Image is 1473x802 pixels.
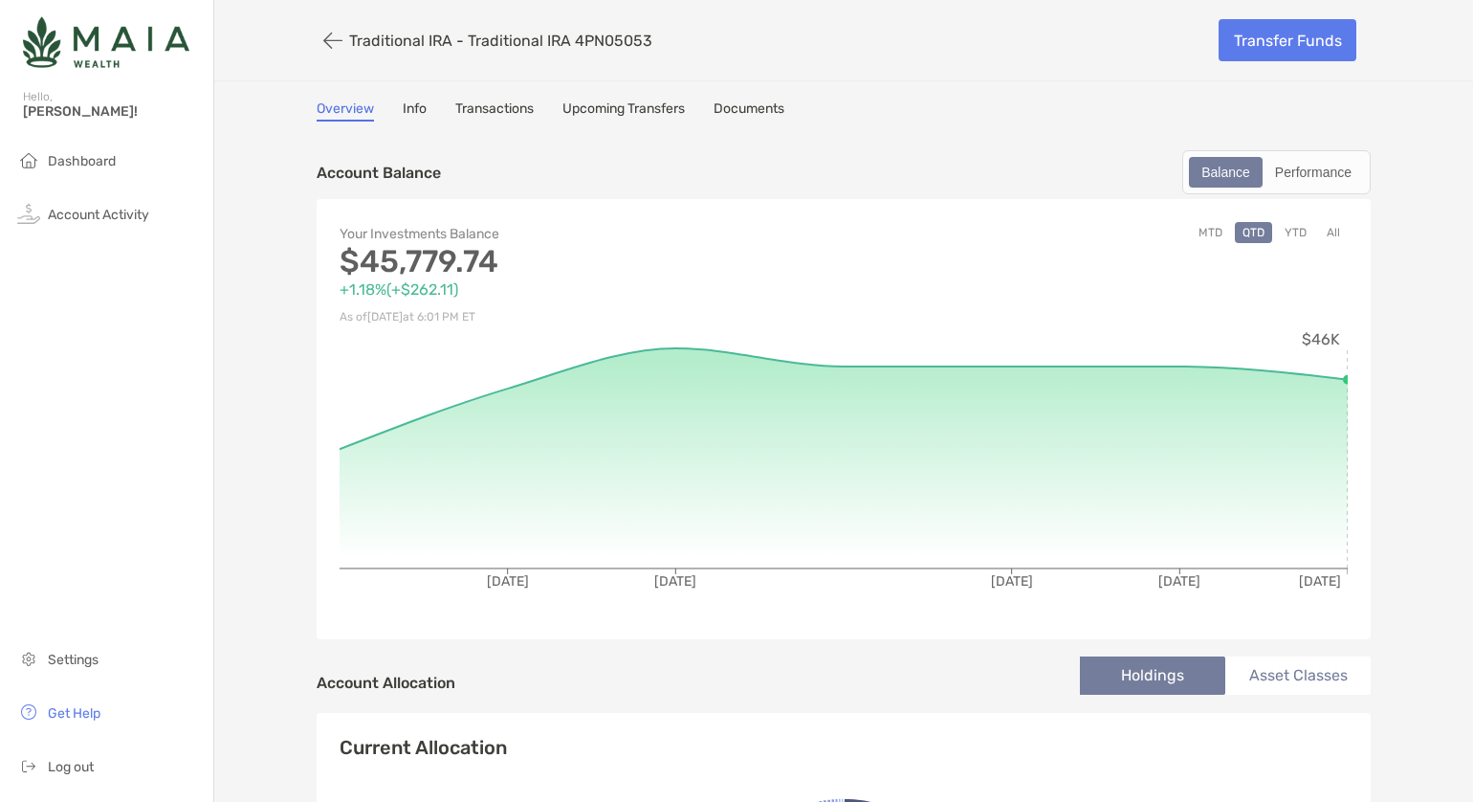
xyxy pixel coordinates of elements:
a: Upcoming Transfers [562,100,685,122]
img: logout icon [17,754,40,777]
a: Transfer Funds [1219,19,1356,61]
span: Get Help [48,705,100,722]
span: Log out [48,759,94,775]
li: Asset Classes [1225,657,1371,695]
a: Info [403,100,427,122]
div: Performance [1264,159,1362,186]
button: QTD [1235,222,1272,243]
tspan: [DATE] [654,573,696,590]
div: segmented control [1182,150,1371,194]
p: +1.18% ( +$262.11 ) [340,278,844,301]
tspan: [DATE] [1299,573,1341,590]
button: YTD [1277,222,1314,243]
tspan: $46K [1302,330,1340,348]
a: Overview [317,100,374,122]
img: household icon [17,148,40,171]
img: Zoe Logo [23,8,189,77]
p: Account Balance [317,161,441,185]
img: get-help icon [17,701,40,724]
li: Holdings [1080,657,1225,695]
button: MTD [1191,222,1230,243]
span: Account Activity [48,207,149,223]
tspan: [DATE] [1158,573,1200,590]
img: settings icon [17,647,40,670]
p: Your Investments Balance [340,222,844,246]
h4: Account Allocation [317,674,455,692]
span: [PERSON_NAME]! [23,103,202,120]
tspan: [DATE] [991,573,1033,590]
p: Traditional IRA - Traditional IRA 4PN05053 [349,32,652,50]
a: Documents [714,100,784,122]
p: As of [DATE] at 6:01 PM ET [340,305,844,329]
a: Transactions [455,100,534,122]
button: All [1319,222,1348,243]
img: activity icon [17,202,40,225]
div: Balance [1191,159,1261,186]
span: Settings [48,652,99,668]
span: Dashboard [48,153,116,169]
tspan: [DATE] [487,573,529,590]
h4: Current Allocation [340,736,507,759]
p: $45,779.74 [340,250,844,274]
